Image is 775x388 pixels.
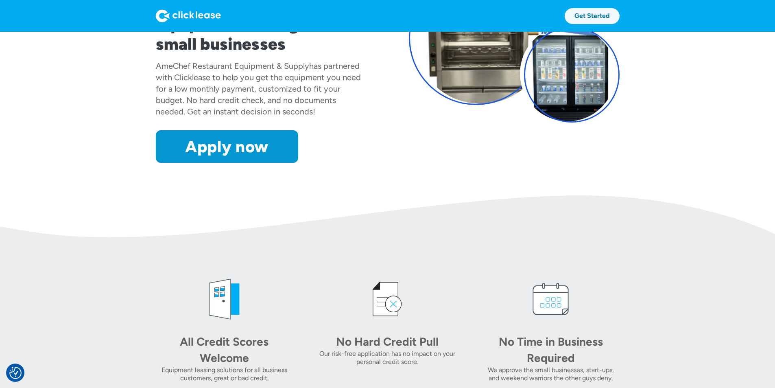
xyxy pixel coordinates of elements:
a: Apply now [156,130,298,163]
a: Get Started [565,8,620,24]
img: welcome icon [200,275,249,324]
img: Revisit consent button [9,367,22,379]
div: Our risk-free application has no impact on your personal credit score. [319,350,456,366]
img: credit icon [363,275,412,324]
button: Consent Preferences [9,367,22,379]
div: We approve the small businesses, start-ups, and weekend warriors the other guys deny. [482,366,619,382]
h1: Equipment leasing for small businesses [156,15,367,54]
img: Logo [156,9,221,22]
div: No Time in Business Required [494,333,608,366]
div: No Hard Credit Pull [330,333,444,350]
div: All Credit Scores Welcome [167,333,281,366]
div: Equipment leasing solutions for all business customers, great or bad credit. [156,366,293,382]
div: AmeChef Restaurant Equipment & Supply [156,61,309,71]
div: has partnered with Clicklease to help you get the equipment you need for a low monthly payment, c... [156,61,361,116]
img: calendar icon [526,275,575,324]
